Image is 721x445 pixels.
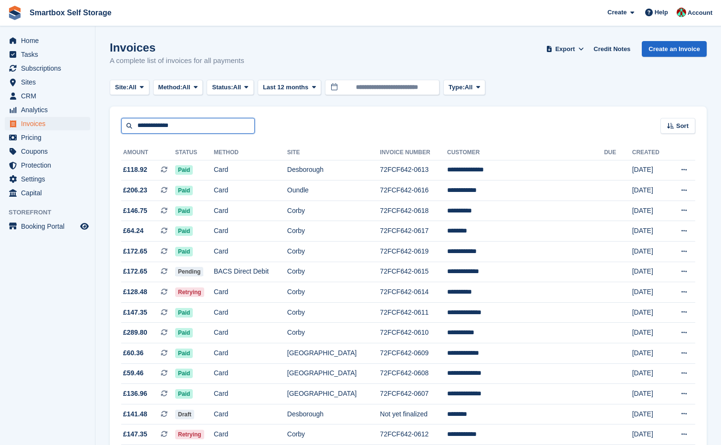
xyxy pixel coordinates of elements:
[688,8,712,18] span: Account
[214,262,287,282] td: BACS Direct Debit
[115,83,128,92] span: Site:
[287,221,380,242] td: Corby
[380,404,447,424] td: Not yet finalized
[175,308,193,318] span: Paid
[5,159,90,172] a: menu
[544,41,586,57] button: Export
[287,262,380,282] td: Corby
[380,201,447,221] td: 72FCF642-0618
[8,6,22,20] img: stora-icon-8386f47178a22dfd0bd8f6a31ec36ba5ce8667c1dd55bd0f319d3a0aa187defe.svg
[175,145,214,160] th: Status
[123,429,147,439] span: £147.35
[263,83,308,92] span: Last 12 months
[123,409,147,419] span: £141.48
[175,287,204,297] span: Retrying
[287,343,380,364] td: [GEOGRAPHIC_DATA]
[21,186,78,200] span: Capital
[287,201,380,221] td: Corby
[175,186,193,195] span: Paid
[380,323,447,343] td: 72FCF642-0610
[380,363,447,384] td: 72FCF642-0608
[214,424,287,445] td: Card
[5,145,90,158] a: menu
[123,328,147,338] span: £289.80
[123,226,144,236] span: £64.24
[380,343,447,364] td: 72FCF642-0609
[380,424,447,445] td: 72FCF642-0612
[175,349,193,358] span: Paid
[110,55,244,66] p: A complete list of invoices for all payments
[175,430,204,439] span: Retrying
[590,41,634,57] a: Credit Notes
[5,117,90,130] a: menu
[214,221,287,242] td: Card
[214,302,287,323] td: Card
[632,363,669,384] td: [DATE]
[207,80,253,95] button: Status: All
[5,89,90,103] a: menu
[380,262,447,282] td: 72FCF642-0615
[153,80,203,95] button: Method: All
[258,80,321,95] button: Last 12 months
[21,62,78,75] span: Subscriptions
[175,206,193,216] span: Paid
[465,83,473,92] span: All
[214,242,287,262] td: Card
[214,282,287,303] td: Card
[632,201,669,221] td: [DATE]
[5,220,90,233] a: menu
[214,160,287,180] td: Card
[632,302,669,323] td: [DATE]
[5,186,90,200] a: menu
[449,83,465,92] span: Type:
[175,410,194,419] span: Draft
[5,48,90,61] a: menu
[5,62,90,75] a: menu
[287,384,380,404] td: [GEOGRAPHIC_DATA]
[214,145,287,160] th: Method
[110,41,244,54] h1: Invoices
[676,121,689,131] span: Sort
[121,145,175,160] th: Amount
[123,165,147,175] span: £118.92
[123,287,147,297] span: £128.48
[175,247,193,256] span: Paid
[287,145,380,160] th: Site
[214,180,287,201] td: Card
[21,172,78,186] span: Settings
[9,208,95,217] span: Storefront
[655,8,668,17] span: Help
[214,343,287,364] td: Card
[123,307,147,318] span: £147.35
[287,424,380,445] td: Corby
[79,221,90,232] a: Preview store
[21,48,78,61] span: Tasks
[128,83,136,92] span: All
[175,165,193,175] span: Paid
[632,221,669,242] td: [DATE]
[21,220,78,233] span: Booking Portal
[21,103,78,117] span: Analytics
[287,180,380,201] td: Oundle
[287,302,380,323] td: Corby
[380,180,447,201] td: 72FCF642-0616
[380,221,447,242] td: 72FCF642-0617
[5,131,90,144] a: menu
[214,363,287,384] td: Card
[607,8,627,17] span: Create
[158,83,183,92] span: Method:
[5,172,90,186] a: menu
[123,206,147,216] span: £146.75
[380,145,447,160] th: Invoice Number
[233,83,241,92] span: All
[380,282,447,303] td: 72FCF642-0614
[632,384,669,404] td: [DATE]
[287,242,380,262] td: Corby
[380,160,447,180] td: 72FCF642-0613
[21,117,78,130] span: Invoices
[123,368,144,378] span: £59.46
[632,424,669,445] td: [DATE]
[175,369,193,378] span: Paid
[443,80,485,95] button: Type: All
[380,384,447,404] td: 72FCF642-0607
